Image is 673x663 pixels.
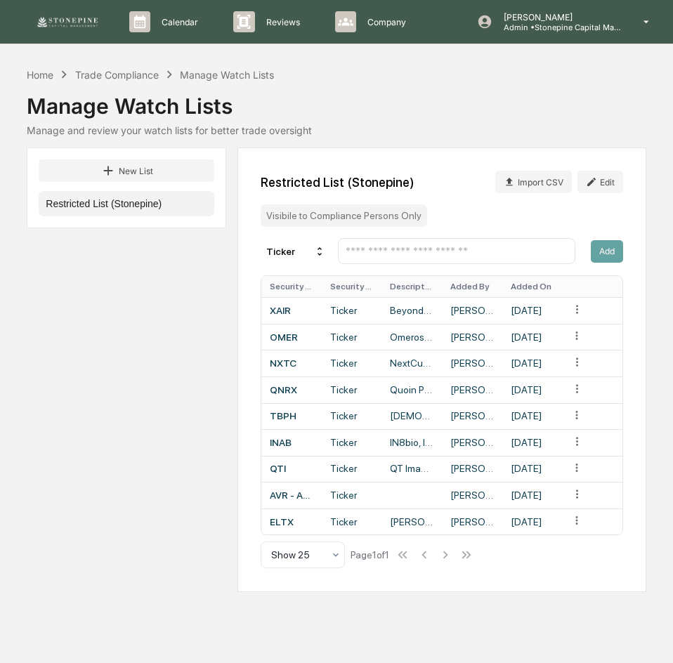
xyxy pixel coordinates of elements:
[322,456,382,483] td: Ticker
[442,350,502,376] td: [PERSON_NAME]
[270,410,313,421] div: TBPH
[34,15,101,29] img: logo
[442,324,502,350] td: [PERSON_NAME]
[628,617,666,655] iframe: Open customer support
[27,69,53,81] div: Home
[492,12,623,22] p: [PERSON_NAME]
[270,437,313,448] div: INAB
[381,297,442,324] td: Beyond Air, Inc. Common Stock
[27,82,646,119] div: Manage Watch Lists
[442,376,502,403] td: [PERSON_NAME]
[180,69,274,81] div: Manage Watch Lists
[356,17,413,27] p: Company
[270,463,313,474] div: QTI
[322,276,382,297] th: Security Type
[270,331,313,343] div: OMER
[577,171,623,193] button: Edit
[502,403,563,430] td: [DATE]
[381,276,442,297] th: Description
[270,384,313,395] div: QNRX
[322,297,382,324] td: Ticker
[261,276,322,297] th: Security Identifier
[261,175,414,190] div: Restricted List (Stonepine)
[442,429,502,456] td: [PERSON_NAME]
[322,482,382,508] td: Ticker
[442,508,502,535] td: [PERSON_NAME]
[27,124,646,136] div: Manage and review your watch lists for better trade oversight
[502,276,563,297] th: Added On
[442,482,502,508] td: [PERSON_NAME]
[39,191,214,216] button: Restricted List (Stonepine)
[502,376,563,403] td: [DATE]
[381,429,442,456] td: IN8bio, Inc. Common Stock
[261,240,331,263] div: Ticker
[381,456,442,483] td: QT Imaging Holdings, Inc. Common Stock
[381,376,442,403] td: Quoin Pharmaceuticals, Ltd. American Depositary Shares
[322,376,382,403] td: Ticker
[442,456,502,483] td: [PERSON_NAME]
[502,350,563,376] td: [DATE]
[502,482,563,508] td: [DATE]
[270,305,313,316] div: XAIR
[502,456,563,483] td: [DATE]
[381,350,442,376] td: NextCure, Inc. Common Stock
[591,240,623,263] button: Add
[381,324,442,350] td: Omeros Corporation
[322,508,382,535] td: Ticker
[261,204,427,227] div: Visibile to Compliance Persons Only
[442,276,502,297] th: Added By
[495,171,572,193] button: Import CSV
[502,429,563,456] td: [DATE]
[75,69,159,81] div: Trade Compliance
[502,324,563,350] td: [DATE]
[270,516,313,527] div: ELTX
[322,403,382,430] td: Ticker
[270,357,313,369] div: NXTC
[39,159,214,182] button: New List
[381,403,442,430] td: [DEMOGRAPHIC_DATA] Biopharma, Inc.
[502,508,563,535] td: [DATE]
[351,549,389,560] div: Page 1 of 1
[255,17,307,27] p: Reviews
[150,17,205,27] p: Calendar
[381,508,442,535] td: [PERSON_NAME] Therapeutics, Inc. Common Stock
[492,22,623,32] p: Admin • Stonepine Capital Management
[442,403,502,430] td: [PERSON_NAME]
[270,490,313,501] div: AVR - Anteris Technologies Global Corp.
[322,324,382,350] td: Ticker
[502,297,563,324] td: [DATE]
[322,429,382,456] td: Ticker
[442,297,502,324] td: [PERSON_NAME]
[322,350,382,376] td: Ticker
